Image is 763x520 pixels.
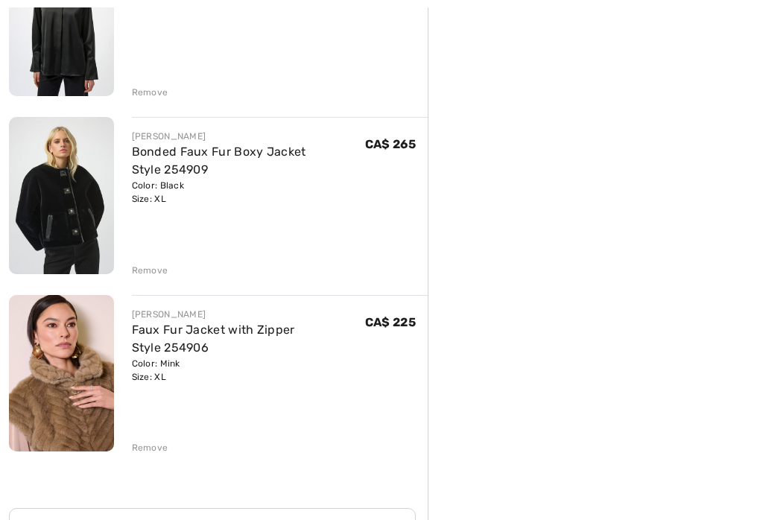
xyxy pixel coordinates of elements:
a: Bonded Faux Fur Boxy Jacket Style 254909 [132,145,306,177]
div: Color: Mink Size: XL [132,358,365,384]
div: Remove [132,264,168,278]
div: [PERSON_NAME] [132,308,365,322]
div: Remove [132,86,168,100]
img: Faux Fur Jacket with Zipper Style 254906 [9,296,114,453]
span: CA$ 225 [365,316,416,330]
img: Bonded Faux Fur Boxy Jacket Style 254909 [9,118,114,274]
span: CA$ 265 [365,138,416,152]
div: Color: Black Size: XL [132,180,365,206]
div: [PERSON_NAME] [132,130,365,144]
div: Remove [132,442,168,455]
a: Faux Fur Jacket with Zipper Style 254906 [132,323,295,355]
